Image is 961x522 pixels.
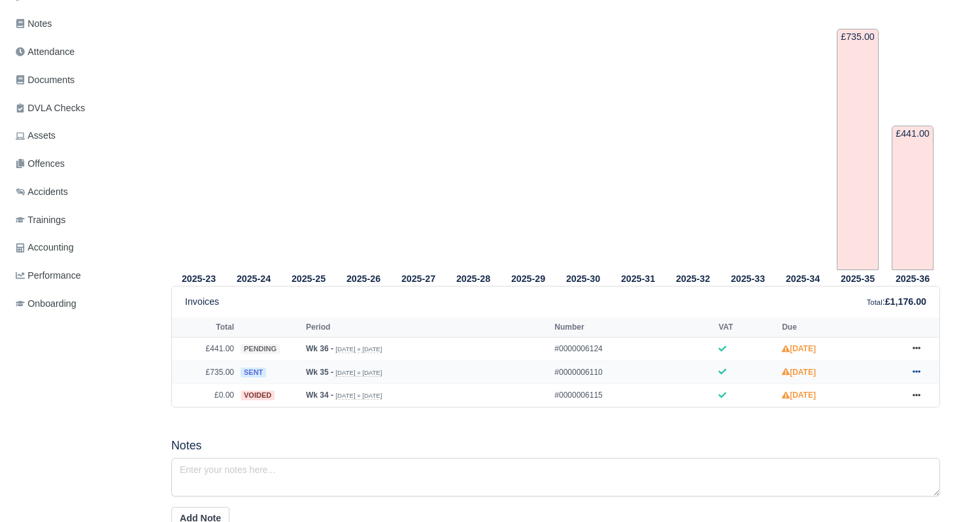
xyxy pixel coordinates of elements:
[10,291,156,317] a: Onboarding
[336,271,391,287] th: 2025-26
[10,11,156,37] a: Notes
[306,391,333,400] strong: Wk 34 -
[306,344,333,353] strong: Wk 36 -
[10,151,156,177] a: Offences
[892,126,934,271] td: £441.00
[10,263,156,288] a: Performance
[171,439,940,453] h5: Notes
[16,213,65,228] span: Trainings
[16,268,81,283] span: Performance
[10,207,156,233] a: Trainings
[172,317,237,337] th: Total
[10,67,156,93] a: Documents
[782,344,816,353] strong: [DATE]
[782,368,816,377] strong: [DATE]
[10,235,156,260] a: Accounting
[611,271,666,287] th: 2025-31
[10,123,156,148] a: Assets
[16,184,68,200] span: Accidents
[551,384,715,407] td: #0000006115
[666,271,720,287] th: 2025-32
[16,16,52,31] span: Notes
[16,101,85,116] span: DVLA Checks
[837,29,879,270] td: £735.00
[335,369,382,377] small: [DATE] » [DATE]
[10,39,156,65] a: Attendance
[551,360,715,384] td: #0000006110
[779,317,900,337] th: Due
[501,271,556,287] th: 2025-29
[446,271,501,287] th: 2025-28
[171,271,226,287] th: 2025-23
[867,298,883,306] small: Total
[172,338,237,361] td: £441.00
[830,271,885,287] th: 2025-35
[391,271,446,287] th: 2025-27
[16,156,65,171] span: Offences
[16,296,76,311] span: Onboarding
[172,360,237,384] td: £735.00
[556,271,611,287] th: 2025-30
[185,296,219,307] h6: Invoices
[551,317,715,337] th: Number
[16,240,74,255] span: Accounting
[226,271,281,287] th: 2025-24
[10,179,156,205] a: Accidents
[281,271,336,287] th: 2025-25
[782,391,816,400] strong: [DATE]
[720,271,775,287] th: 2025-33
[896,459,961,522] iframe: Chat Widget
[551,338,715,361] td: #0000006124
[16,73,75,88] span: Documents
[867,294,926,309] div: :
[303,317,551,337] th: Period
[306,368,333,377] strong: Wk 35 -
[335,392,382,400] small: [DATE] » [DATE]
[241,391,275,400] span: voided
[715,317,779,337] th: VAT
[775,271,830,287] th: 2025-34
[241,368,266,377] span: sent
[885,296,926,307] strong: £1,176.00
[241,344,280,354] span: pending
[885,271,940,287] th: 2025-36
[335,345,382,353] small: [DATE] » [DATE]
[172,384,237,407] td: £0.00
[16,128,56,143] span: Assets
[16,44,75,60] span: Attendance
[10,96,156,121] a: DVLA Checks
